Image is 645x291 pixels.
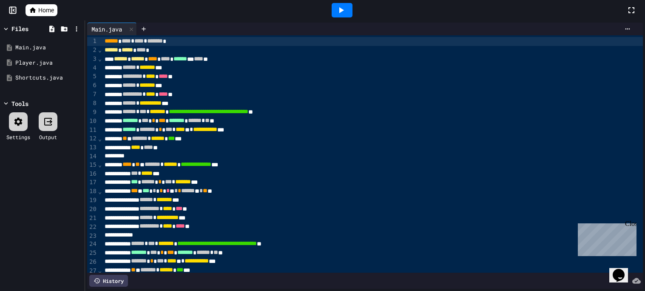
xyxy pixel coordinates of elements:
div: 11 [87,126,98,135]
div: Tools [11,99,28,108]
span: Fold line [98,161,102,168]
div: 19 [87,196,98,205]
div: 20 [87,205,98,214]
div: 14 [87,152,98,161]
div: 1 [87,37,98,46]
div: 6 [87,81,98,90]
div: 27 [87,267,98,276]
div: 3 [87,55,98,64]
div: 23 [87,232,98,240]
div: Shortcuts.java [15,74,82,82]
div: Player.java [15,59,82,67]
div: 21 [87,214,98,223]
span: Fold line [98,188,102,195]
span: Fold line [98,135,102,142]
div: 8 [87,99,98,108]
div: 9 [87,108,98,117]
div: Files [11,24,28,33]
a: Home [26,4,57,16]
div: 12 [87,134,98,143]
div: History [89,275,128,287]
span: Fold line [98,46,102,53]
div: 15 [87,161,98,170]
iframe: chat widget [609,257,636,282]
div: Chat with us now!Close [3,3,59,54]
div: 17 [87,178,98,187]
div: Main.java [87,23,137,35]
span: Fold line [98,267,102,274]
iframe: chat widget [574,220,636,256]
div: Output [39,133,57,141]
div: 22 [87,223,98,232]
div: 24 [87,240,98,249]
div: Main.java [15,43,82,52]
span: Fold line [98,55,102,62]
div: Settings [6,133,30,141]
div: 10 [87,117,98,126]
div: 26 [87,258,98,267]
div: 18 [87,187,98,196]
div: 2 [87,46,98,55]
div: 13 [87,143,98,152]
div: 7 [87,90,98,99]
span: Home [38,6,54,14]
div: Main.java [87,25,126,34]
div: 5 [87,72,98,81]
div: 25 [87,249,98,258]
div: 4 [87,64,98,73]
div: 16 [87,170,98,179]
